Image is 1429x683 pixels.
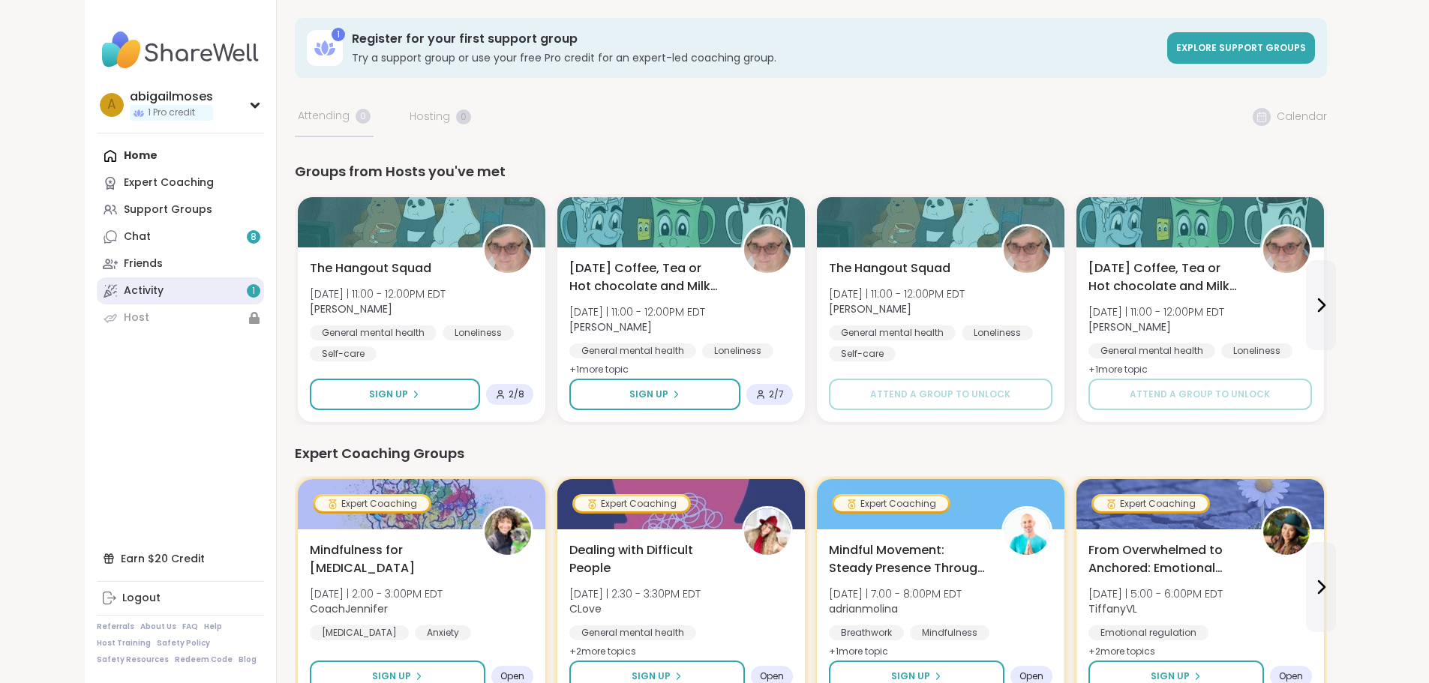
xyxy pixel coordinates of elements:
[239,655,257,665] a: Blog
[310,625,409,640] div: [MEDICAL_DATA]
[829,586,962,601] span: [DATE] | 7:00 - 8:00PM EDT
[310,286,446,301] span: [DATE] | 11:00 - 12:00PM EDT
[182,622,198,632] a: FAQ
[352,31,1158,47] h3: Register for your first support group
[97,622,134,632] a: Referrals
[1088,541,1244,577] span: From Overwhelmed to Anchored: Emotional Regulation
[372,670,411,683] span: Sign Up
[140,622,176,632] a: About Us
[310,601,388,616] b: CoachJennifer
[310,379,480,410] button: Sign Up
[97,638,151,649] a: Host Training
[97,585,264,612] a: Logout
[870,388,1010,401] span: Attend a group to unlock
[1221,343,1292,358] div: Loneliness
[97,250,264,277] a: Friends
[124,256,163,271] div: Friends
[204,622,222,632] a: Help
[829,346,896,361] div: Self-care
[97,223,264,250] a: Chat8
[1019,670,1043,682] span: Open
[252,285,255,298] span: 1
[760,670,784,682] span: Open
[369,388,408,401] span: Sign Up
[295,443,1327,464] div: Expert Coaching Groups
[569,343,696,358] div: General mental health
[97,169,264,196] a: Expert Coaching
[1088,304,1224,319] span: [DATE] | 11:00 - 12:00PM EDT
[97,304,264,331] a: Host
[415,625,471,640] div: Anxiety
[315,496,429,511] div: Expert Coaching
[702,343,773,358] div: Loneliness
[124,202,212,217] div: Support Groups
[97,24,264,76] img: ShareWell Nav Logo
[1263,226,1310,273] img: Susan
[744,226,791,273] img: Susan
[124,175,214,190] div: Expert Coaching
[569,319,652,334] b: [PERSON_NAME]
[1088,259,1244,295] span: [DATE] Coffee, Tea or Hot chocolate and Milk Club
[962,325,1033,340] div: Loneliness
[122,591,161,606] div: Logout
[175,655,233,665] a: Redeem Code
[1088,343,1215,358] div: General mental health
[829,325,956,340] div: General mental health
[1176,41,1306,54] span: Explore support groups
[485,226,531,273] img: Susan
[569,625,696,640] div: General mental health
[910,625,989,640] div: Mindfulness
[97,655,169,665] a: Safety Resources
[829,601,898,616] b: adrianmolina
[124,310,149,325] div: Host
[443,325,514,340] div: Loneliness
[97,545,264,572] div: Earn $20 Credit
[769,388,784,400] span: 2 / 7
[1094,496,1208,511] div: Expert Coaching
[500,670,524,682] span: Open
[310,301,392,316] b: [PERSON_NAME]
[829,301,911,316] b: [PERSON_NAME]
[569,601,602,616] b: CLove
[310,259,431,277] span: The Hangout Squad
[251,231,257,244] span: 8
[310,325,437,340] div: General mental health
[97,277,264,304] a: Activity1
[1167,32,1315,64] a: Explore support groups
[829,259,950,277] span: The Hangout Squad
[485,508,531,555] img: CoachJennifer
[834,496,948,511] div: Expert Coaching
[97,196,264,223] a: Support Groups
[829,286,965,301] span: [DATE] | 11:00 - 12:00PM EDT
[1130,388,1270,401] span: Attend a group to unlock
[107,95,116,115] span: a
[148,106,195,119] span: 1 Pro credit
[829,541,985,577] span: Mindful Movement: Steady Presence Through Yoga
[157,638,210,649] a: Safety Policy
[1004,226,1050,273] img: Susan
[124,229,151,244] div: Chat
[1088,586,1223,601] span: [DATE] | 5:00 - 6:00PM EDT
[629,388,668,401] span: Sign Up
[575,496,689,511] div: Expert Coaching
[569,379,740,410] button: Sign Up
[1004,508,1050,555] img: adrianmolina
[1088,319,1171,334] b: [PERSON_NAME]
[1279,670,1303,682] span: Open
[1263,508,1310,555] img: TiffanyVL
[569,586,701,601] span: [DATE] | 2:30 - 3:30PM EDT
[569,259,725,295] span: [DATE] Coffee, Tea or Hot chocolate and Milk Club
[310,541,466,577] span: Mindfulness for [MEDICAL_DATA]
[352,50,1158,65] h3: Try a support group or use your free Pro credit for an expert-led coaching group.
[310,586,443,601] span: [DATE] | 2:00 - 3:00PM EDT
[509,388,524,400] span: 2 / 8
[829,625,904,640] div: Breathwork
[632,670,671,683] span: Sign Up
[1088,379,1312,410] button: Attend a group to unlock
[124,283,164,298] div: Activity
[332,28,345,41] div: 1
[130,88,213,105] div: abigailmoses
[310,346,377,361] div: Self-care
[1088,601,1137,616] b: TiffanyVL
[1151,670,1190,683] span: Sign Up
